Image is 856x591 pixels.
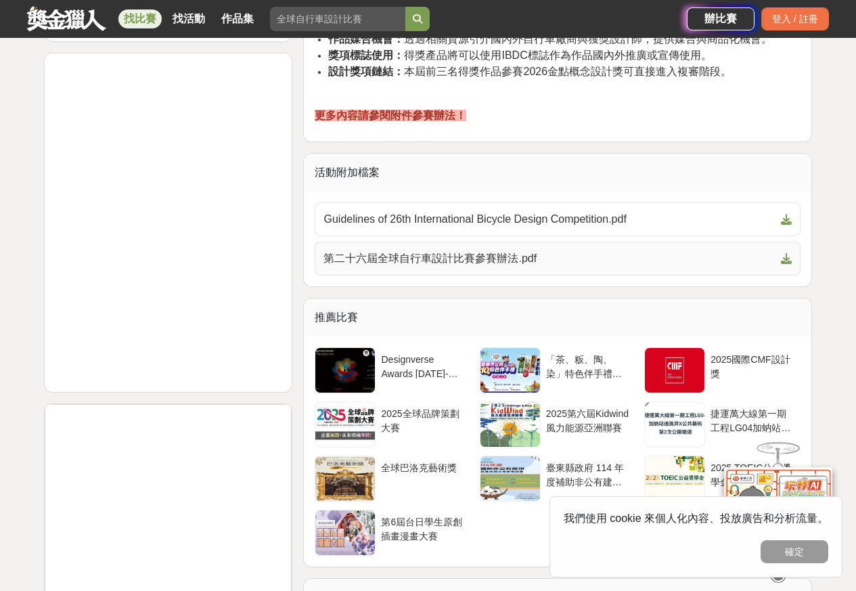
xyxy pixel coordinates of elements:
div: Designverse Awards [DATE]-[DATE] [381,353,466,378]
a: 2025 TOEIC公益獎學金 [644,456,801,502]
a: 找比賽 [118,9,162,28]
a: 找活動 [167,9,210,28]
div: 第6屆台日學生原創插畫漫畫大賽 [381,515,466,541]
a: 捷運萬大線第一期工程LG04加蚋站通風井X公共藝術第2次公開徵選 [644,401,801,447]
span: 本屆前三名得獎作品參賽2026金點概念設計獎可直接進入複審階段。 [328,66,731,77]
div: 全球巴洛克藝術獎 [381,461,466,487]
iframe: fb:page Facebook Social Plugin [45,53,292,392]
div: 2025全球品牌策劃大賽 [381,407,466,433]
div: 推薦比賽 [304,299,811,336]
span: 透過相關資源引介國內外自行車廠商與獲獎設計師，提供媒合與商品化機會。 [328,33,772,45]
span: 得獎產品將可以使用IBDC標誌作為作品國內外推廣或宣傳使用。 [328,49,711,61]
a: 第6屆台日學生原創插畫漫畫大賽 [315,510,471,556]
a: 臺東縣政府 114 年度補助非公有建築物設置太陽光電 系統實施計畫 [480,456,636,502]
div: 登入 / 註冊 [761,7,829,30]
a: 2025第六屆Kidwind風力能源亞洲聯賽 [480,401,636,447]
div: 臺東縣政府 114 年度補助非公有建築物設置太陽光電 系統實施計畫 [546,461,631,487]
a: 第二十六屆全球自行車設計比賽參賽辦法.pdf [315,242,801,276]
a: 辦比賽 [687,7,754,30]
input: 全球自行車設計比賽 [270,7,405,31]
div: 「茶、粄、陶、染」特色伴手禮票選活動 [546,353,631,378]
a: Guidelines of 26th International Bicycle Design Competition.pdf [315,202,801,236]
div: 捷運萬大線第一期工程LG04加蚋站通風井X公共藝術第2次公開徵選 [711,407,795,433]
a: 全球巴洛克藝術獎 [315,456,471,502]
a: 2025全球品牌策劃大賽 [315,401,471,447]
strong: 作品媒合機會： [328,33,404,45]
strong: 更多內容請參閱附件參賽辦法！ [315,110,466,121]
strong: 獎項標誌使用： [328,49,404,61]
span: Guidelines of 26th International Bicycle Design Competition.pdf [323,211,775,227]
a: 作品集 [216,9,259,28]
span: 第二十六屆全球自行車設計比賽參賽辦法.pdf [323,250,775,267]
img: d2146d9a-e6f6-4337-9592-8cefde37ba6b.png [724,467,832,557]
button: 確定 [761,540,828,563]
div: 2025國際CMF設計獎 [711,353,795,378]
span: 我們使用 cookie 來個人化內容、投放廣告和分析流量。 [564,512,828,524]
div: 2025第六屆Kidwind風力能源亞洲聯賽 [546,407,631,433]
strong: 設計獎項鏈結： [328,66,404,77]
a: 「茶、粄、陶、染」特色伴手禮票選活動 [480,347,636,393]
a: Designverse Awards [DATE]-[DATE] [315,347,471,393]
div: 活動附加檔案 [304,154,811,192]
a: 2025國際CMF設計獎 [644,347,801,393]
